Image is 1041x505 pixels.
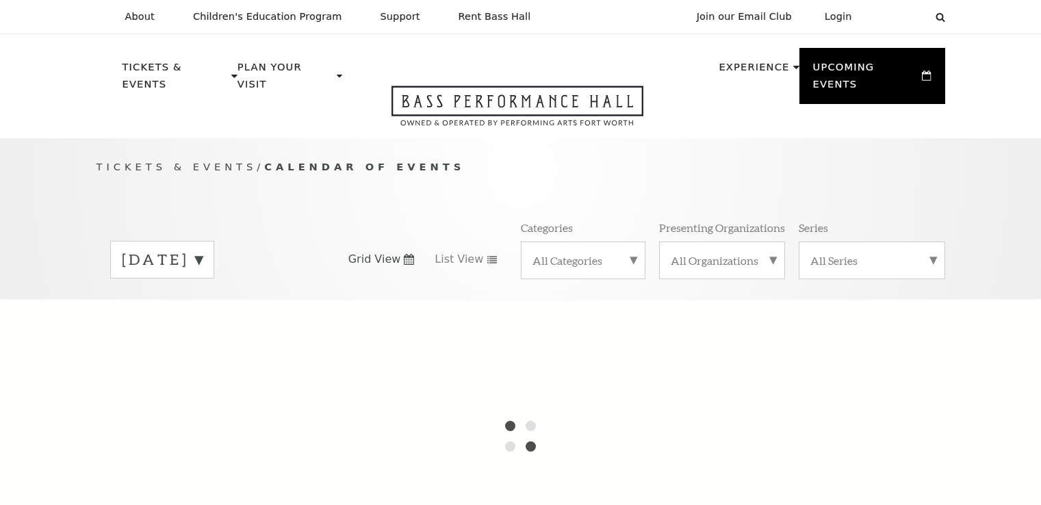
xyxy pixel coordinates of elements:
[122,249,203,270] label: [DATE]
[799,220,828,235] p: Series
[459,11,531,23] p: Rent Bass Hall
[97,159,945,176] p: /
[521,220,573,235] p: Categories
[237,59,333,101] p: Plan Your Visit
[348,252,401,267] span: Grid View
[813,59,919,101] p: Upcoming Events
[264,161,465,172] span: Calendar of Events
[874,10,923,23] select: Select:
[381,11,420,23] p: Support
[671,253,773,268] label: All Organizations
[97,161,257,172] span: Tickets & Events
[810,253,934,268] label: All Series
[193,11,342,23] p: Children's Education Program
[123,59,229,101] p: Tickets & Events
[719,59,789,83] p: Experience
[659,220,785,235] p: Presenting Organizations
[435,252,483,267] span: List View
[532,253,634,268] label: All Categories
[125,11,155,23] p: About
